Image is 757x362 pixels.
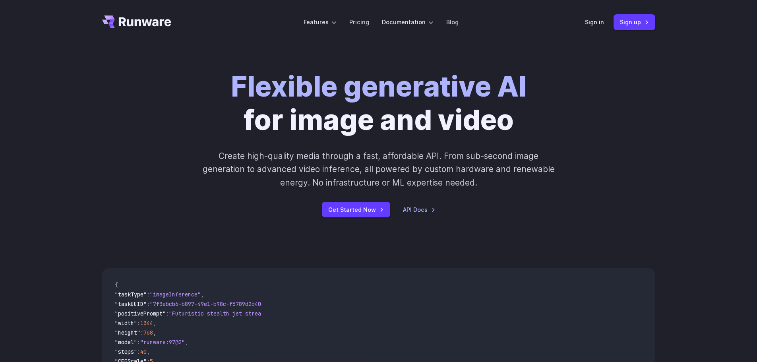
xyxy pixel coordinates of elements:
a: Blog [446,17,459,27]
span: { [115,281,118,288]
p: Create high-quality media through a fast, affordable API. From sub-second image generation to adv... [201,149,556,189]
span: , [185,339,188,346]
span: "taskUUID" [115,300,147,308]
span: "height" [115,329,140,336]
span: , [201,291,204,298]
span: 40 [140,348,147,355]
span: : [137,339,140,346]
span: "runware:97@2" [140,339,185,346]
span: "steps" [115,348,137,355]
span: "positivePrompt" [115,310,166,317]
span: "model" [115,339,137,346]
span: 1344 [140,319,153,327]
h1: for image and video [231,70,527,137]
span: : [147,291,150,298]
a: Sign up [614,14,655,30]
span: 768 [143,329,153,336]
span: "imageInference" [150,291,201,298]
span: "Futuristic stealth jet streaking through a neon-lit cityscape with glowing purple exhaust" [169,310,458,317]
span: : [147,300,150,308]
span: : [137,319,140,327]
a: API Docs [403,205,436,214]
strong: Flexible generative AI [231,70,527,103]
a: Pricing [349,17,369,27]
span: : [140,329,143,336]
a: Sign in [585,17,604,27]
a: Get Started Now [322,202,390,217]
span: , [153,319,156,327]
span: , [153,329,156,336]
span: "taskType" [115,291,147,298]
span: : [166,310,169,317]
span: , [147,348,150,355]
label: Documentation [382,17,434,27]
span: : [137,348,140,355]
span: "width" [115,319,137,327]
a: Go to / [102,15,171,28]
label: Features [304,17,337,27]
span: "7f3ebcb6-b897-49e1-b98c-f5789d2d40d7" [150,300,271,308]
